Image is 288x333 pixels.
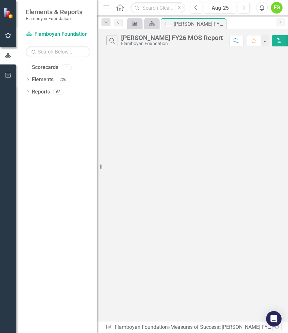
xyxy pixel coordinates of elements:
div: Aug-25 [206,4,234,12]
div: 1 [62,65,72,70]
div: Flamboyan Foundation [121,41,223,46]
a: Scorecards [32,64,58,71]
div: [PERSON_NAME] FY26 MOS Report [121,34,223,41]
span: Elements & Reports [26,8,82,16]
a: Measures of Success [170,324,219,330]
div: [PERSON_NAME] FY26 MOS Report [174,20,224,28]
div: 226 [57,77,69,83]
div: Open Intercom Messenger [266,311,282,327]
img: ClearPoint Strategy [3,7,15,19]
a: Flamboyan Foundation [26,31,90,38]
button: EG [271,2,283,14]
input: Search Below... [26,46,90,57]
a: Elements [32,76,53,83]
a: Flamboyan Foundation [115,324,168,330]
div: » » [106,324,272,331]
a: Reports [32,88,50,96]
button: Aug-25 [204,2,236,14]
input: Search ClearPoint... [130,2,185,14]
div: 68 [53,89,63,94]
small: Flamboyan Foundation [26,16,82,21]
